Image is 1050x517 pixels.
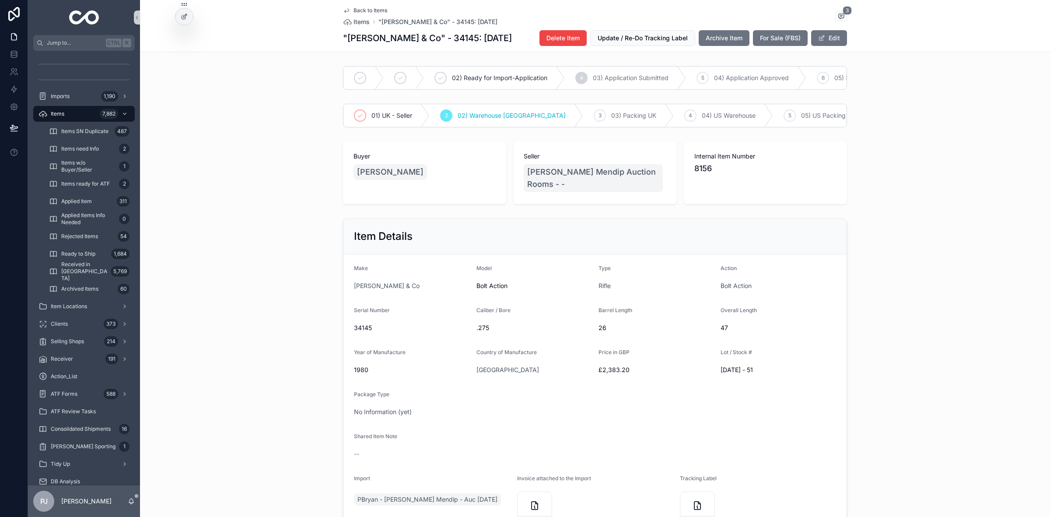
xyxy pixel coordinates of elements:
span: 04) Application Approved [714,74,789,82]
span: Items need Info [61,145,99,152]
a: [PERSON_NAME] [353,164,427,180]
span: PJ [40,496,48,506]
span: Rejected Items [61,233,98,240]
div: 1,190 [101,91,118,102]
span: Seller [524,152,666,161]
span: 6 [822,74,825,81]
div: 16 [119,424,129,434]
a: Bolt Action [721,281,752,290]
button: Edit [811,30,847,46]
span: Model [476,265,492,271]
div: 54 [118,231,129,242]
span: 02) Warehouse [GEOGRAPHIC_DATA] [458,111,566,120]
span: Delete Item [546,34,580,42]
span: Country of Manufacture [476,349,537,355]
a: [PERSON_NAME] Sporting1 [33,439,135,454]
span: Selling Shops [51,338,84,345]
span: Received in [GEOGRAPHIC_DATA] [61,261,107,282]
div: 2 [119,144,129,154]
span: Clients [51,320,68,327]
img: App logo [69,11,99,25]
span: Internal Item Number [694,152,836,161]
a: "[PERSON_NAME] & Co" - 34145: [DATE] [378,18,497,26]
a: Received in [GEOGRAPHIC_DATA]5,769 [44,264,135,279]
a: Applied Item311 [44,193,135,209]
span: Back to Items [353,7,387,14]
div: 0 [119,214,129,224]
span: Applied Items Info Needed [61,212,115,226]
span: 5 [701,74,704,81]
span: Type [598,265,611,271]
span: K [123,39,130,46]
span: 02) Ready for Import-Application [452,74,547,82]
span: 03) Packing UK [611,111,656,120]
span: For Sale (FBS) [760,34,801,42]
a: Receiver191 [33,351,135,367]
span: Lot / Stock # [721,349,752,355]
span: Tracking Label [680,475,717,482]
a: Items7,882 [33,106,135,122]
span: 04) US Warehouse [702,111,756,120]
a: Item Locations [33,299,135,314]
span: Barrel Length [598,307,632,313]
span: Applied Item [61,198,92,205]
span: [PERSON_NAME] Sporting [51,443,115,450]
span: 05) US Packing [801,111,846,120]
div: 214 [104,336,118,347]
span: [PERSON_NAME] [357,166,423,178]
div: 1,684 [111,249,129,259]
div: 2 [119,179,129,189]
a: Items need Info2 [44,141,135,157]
div: 5,769 [111,266,129,277]
a: Archived Items60 [44,281,135,297]
p: [PERSON_NAME] [61,497,112,506]
a: PBryan - [PERSON_NAME] Mendip - Auc [DATE] [354,493,501,506]
h1: "[PERSON_NAME] & Co" - 34145: [DATE] [343,32,512,44]
button: Update / Re-Do Tracking Label [590,30,695,46]
span: Overall Length [721,307,757,313]
span: Package Type [354,391,389,397]
span: 2 [445,112,448,119]
span: 26 [598,324,714,332]
span: 4 [689,112,692,119]
div: 1 [119,441,129,452]
span: Items [51,110,64,117]
a: [PERSON_NAME] Mendip Auction Rooms - - [524,164,662,192]
div: 191 [105,354,118,364]
span: 01) UK - Seller [371,111,412,120]
a: Selling Shops214 [33,334,135,349]
a: [GEOGRAPHIC_DATA] [476,366,539,374]
button: Archive Item [699,30,749,46]
span: Make [354,265,368,271]
span: Action [721,265,737,271]
span: [DATE] - 51 [721,366,836,374]
a: Items SN Duplicate487 [44,123,135,139]
span: 34145 [354,324,469,332]
span: Archived Items [61,285,98,292]
span: £2,383.20 [598,366,714,374]
a: No Information (yet) [354,408,412,416]
span: Ctrl [106,39,122,47]
div: 487 [115,126,129,137]
span: Buyer [353,152,496,161]
span: Shared Item Note [354,433,397,440]
span: Items ready for ATF [61,180,110,187]
span: Bolt Action [476,281,592,290]
button: Jump to...CtrlK [33,35,135,51]
span: 3 [598,112,602,119]
span: 47 [721,324,836,332]
span: Invoice attached to the Import [517,475,591,482]
button: 3 [836,11,847,22]
a: [PERSON_NAME] & Co [354,281,420,290]
div: scrollable content [28,51,140,485]
span: Ready to Ship [61,250,95,257]
span: Items [353,18,370,26]
span: 3 [843,6,852,15]
a: Items w/o Buyer/Seller1 [44,158,135,174]
span: .275 [476,324,592,332]
a: ATF Forms588 [33,386,135,402]
button: Delete Item [539,30,587,46]
span: Items SN Duplicate [61,128,108,135]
